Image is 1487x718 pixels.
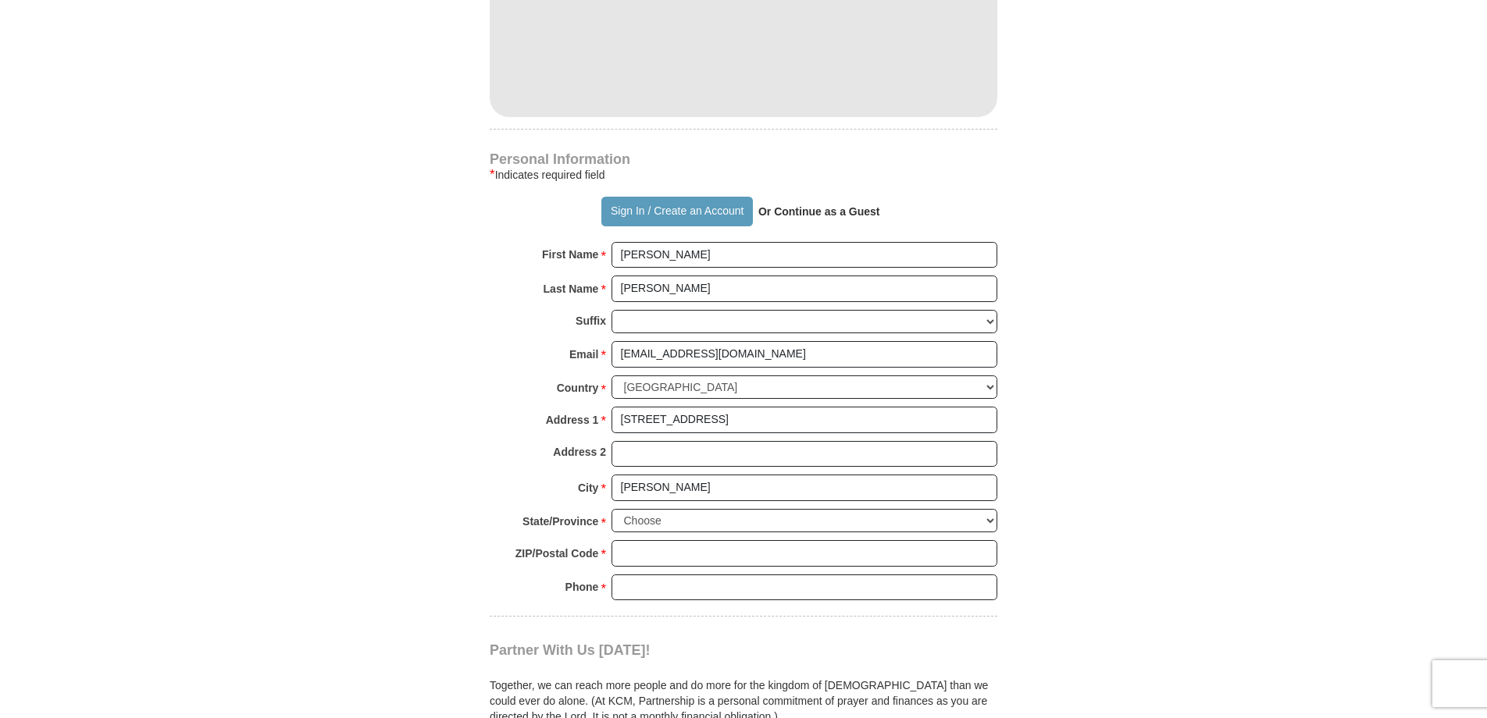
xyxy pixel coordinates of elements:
strong: ZIP/Postal Code [515,542,599,564]
h4: Personal Information [490,153,997,165]
strong: Address 1 [546,409,599,431]
strong: Phone [565,576,599,598]
span: Partner With Us [DATE]! [490,642,651,658]
strong: City [578,477,598,499]
strong: Or Continue as a Guest [758,205,880,218]
strong: First Name [542,243,598,265]
strong: Suffix [576,310,606,332]
strong: Address 2 [553,441,606,463]
button: Sign In / Create an Account [601,197,752,226]
strong: State/Province [522,510,598,532]
strong: Last Name [544,278,599,300]
strong: Email [569,343,598,365]
div: Indicates required field [490,165,997,184]
strong: Country [557,377,599,399]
